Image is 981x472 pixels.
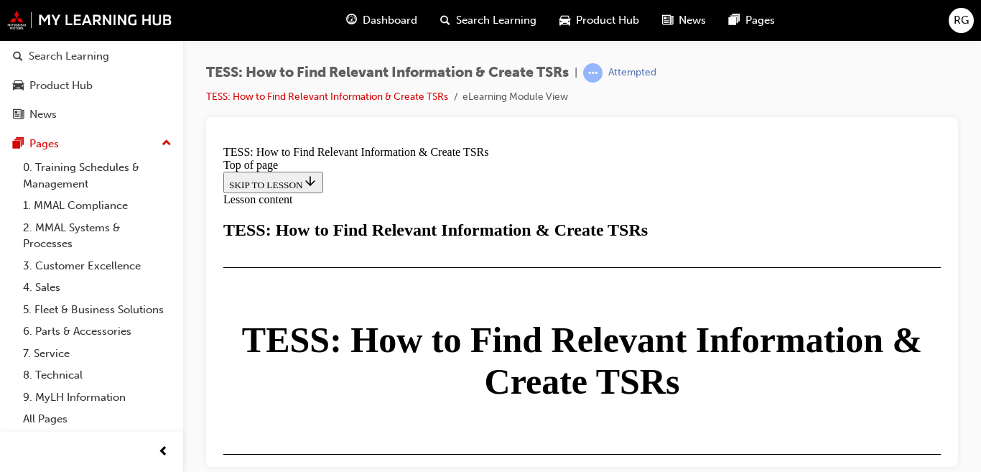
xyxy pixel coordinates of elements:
a: 9. MyLH Information [17,387,177,409]
button: Pages [6,131,177,157]
a: news-iconNews [651,6,717,35]
a: 7. Service [17,343,177,365]
span: Dashboard [363,12,417,29]
div: Search Learning [29,48,109,65]
span: Pages [745,12,775,29]
a: guage-iconDashboard [335,6,429,35]
span: search-icon [13,50,23,63]
span: pages-icon [13,138,24,151]
div: Top of page [6,19,723,32]
a: 0. Training Schedules & Management [17,157,177,195]
span: RG [954,12,969,29]
div: Attempted [608,66,656,80]
a: News [6,101,177,128]
a: 4. Sales [17,277,177,299]
span: News [679,12,706,29]
div: TESS: How to Find Relevant Information & Create TSRs [6,6,723,19]
a: All Pages [17,408,177,430]
span: Search Learning [456,12,536,29]
span: car-icon [13,80,24,93]
span: Product Hub [576,12,639,29]
a: 6. Parts & Accessories [17,320,177,343]
div: News [29,106,57,123]
a: 8. Technical [17,364,177,387]
a: search-iconSearch Learning [429,6,548,35]
a: 1. MMAL Compliance [17,195,177,217]
span: up-icon [162,134,172,153]
span: prev-icon [158,443,169,461]
span: search-icon [440,11,450,29]
span: Lesson content [6,53,75,65]
a: pages-iconPages [717,6,786,35]
img: mmal [7,11,172,29]
li: eLearning Module View [462,89,568,106]
a: TESS: How to Find Relevant Information & Create TSRs [206,91,448,103]
div: Pages [29,136,59,152]
div: TESS: How to Find Relevant Information & Create TSRs [6,80,723,100]
span: guage-icon [346,11,357,29]
a: Search Learning [6,43,177,70]
button: RG [949,8,974,33]
button: SKIP TO LESSON [6,32,106,53]
span: news-icon [13,108,24,121]
div: Product Hub [29,78,93,94]
span: news-icon [662,11,673,29]
span: pages-icon [729,11,740,29]
span: | [575,65,577,81]
span: learningRecordVerb_ATTEMPT-icon [583,63,603,83]
a: 3. Customer Excellence [17,255,177,277]
span: TESS: How to Find Relevant Information & Create TSRs [206,65,569,81]
a: 2. MMAL Systems & Processes [17,217,177,255]
span: car-icon [559,11,570,29]
a: Product Hub [6,73,177,99]
a: car-iconProduct Hub [548,6,651,35]
a: 5. Fleet & Business Solutions [17,299,177,321]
